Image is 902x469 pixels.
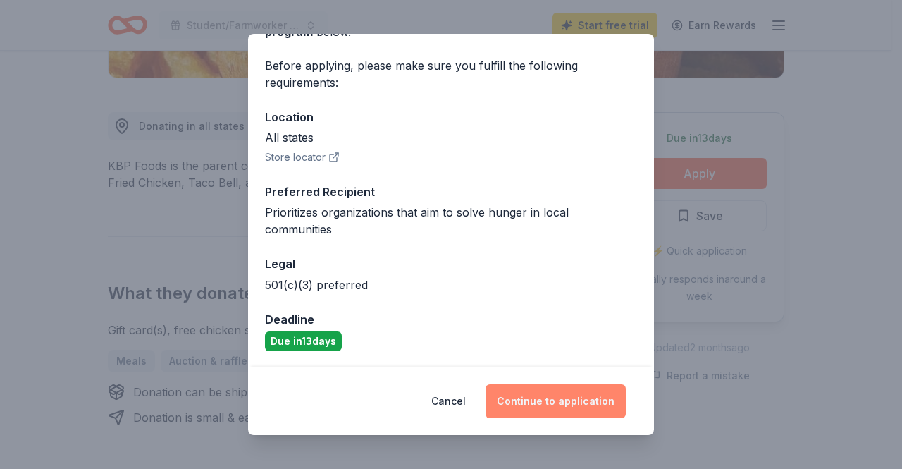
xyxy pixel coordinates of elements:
[265,183,637,201] div: Preferred Recipient
[265,204,637,238] div: Prioritizes organizations that aim to solve hunger in local communities
[265,310,637,329] div: Deadline
[265,57,637,91] div: Before applying, please make sure you fulfill the following requirements:
[265,108,637,126] div: Location
[265,129,637,146] div: All states
[431,384,466,418] button: Cancel
[265,276,637,293] div: 501(c)(3) preferred
[486,384,626,418] button: Continue to application
[265,149,340,166] button: Store locator
[265,331,342,351] div: Due in 13 days
[265,255,637,273] div: Legal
